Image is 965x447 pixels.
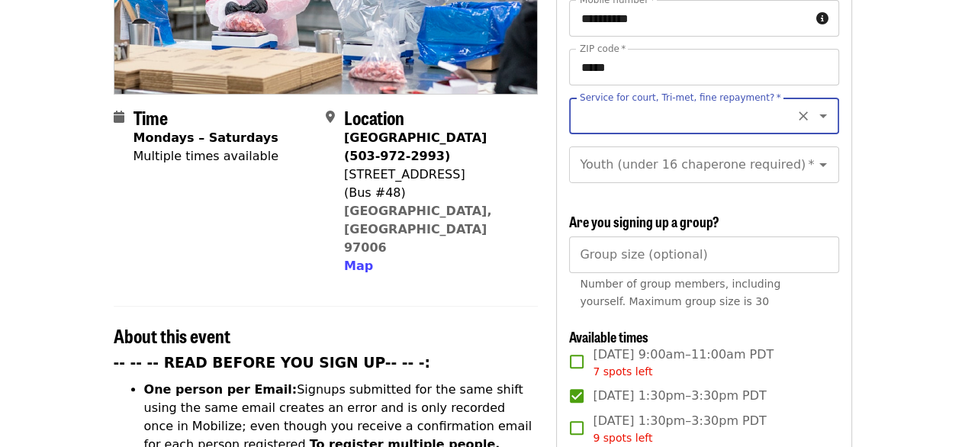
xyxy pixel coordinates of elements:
[793,105,814,127] button: Clear
[344,184,526,202] div: (Bus #48)
[344,104,404,130] span: Location
[580,44,626,53] label: ZIP code
[812,154,834,175] button: Open
[593,365,652,378] span: 7 spots left
[812,105,834,127] button: Open
[816,11,828,26] i: circle-info icon
[133,104,168,130] span: Time
[114,355,431,371] strong: -- -- -- READ BEFORE YOU SIGN UP-- -- -:
[133,130,278,145] strong: Mondays – Saturdays
[569,49,838,85] input: ZIP code
[133,147,278,166] div: Multiple times available
[144,382,298,397] strong: One person per Email:
[593,412,766,446] span: [DATE] 1:30pm–3:30pm PDT
[569,236,838,273] input: [object Object]
[580,278,780,307] span: Number of group members, including yourself. Maximum group size is 30
[114,110,124,124] i: calendar icon
[344,130,487,163] strong: [GEOGRAPHIC_DATA] (503-972-2993)
[344,166,526,184] div: [STREET_ADDRESS]
[569,326,648,346] span: Available times
[326,110,335,124] i: map-marker-alt icon
[593,346,774,380] span: [DATE] 9:00am–11:00am PDT
[114,322,230,349] span: About this event
[344,259,373,273] span: Map
[569,211,719,231] span: Are you signing up a group?
[593,432,652,444] span: 9 spots left
[344,204,492,255] a: [GEOGRAPHIC_DATA], [GEOGRAPHIC_DATA] 97006
[593,387,766,405] span: [DATE] 1:30pm–3:30pm PDT
[580,93,781,102] label: Service for court, Tri-met, fine repayment?
[344,257,373,275] button: Map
